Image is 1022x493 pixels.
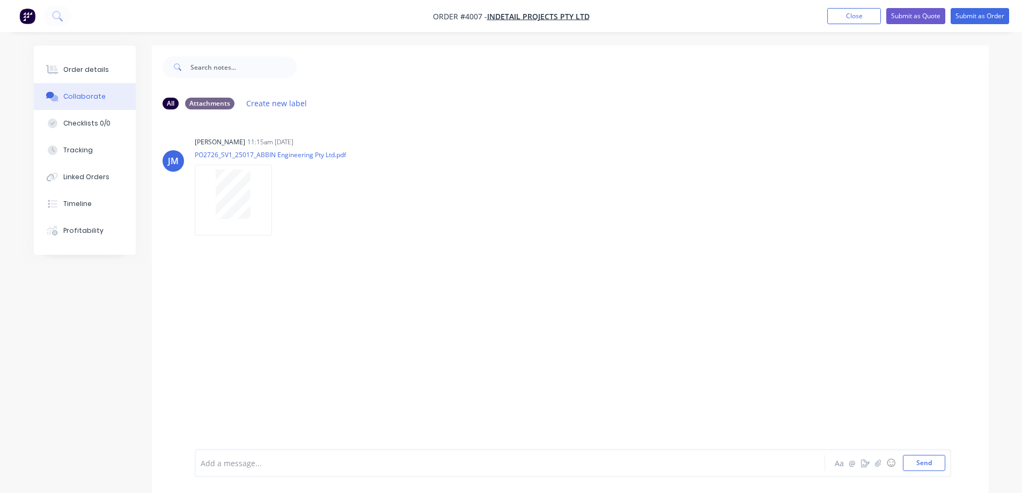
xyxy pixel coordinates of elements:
[63,172,109,182] div: Linked Orders
[63,199,92,209] div: Timeline
[241,96,313,111] button: Create new label
[34,83,136,110] button: Collaborate
[34,110,136,137] button: Checklists 0/0
[247,137,293,147] div: 11:15am [DATE]
[34,164,136,190] button: Linked Orders
[903,455,945,471] button: Send
[885,457,898,469] button: ☺
[433,11,487,21] span: Order #4007 -
[63,145,93,155] div: Tracking
[195,137,245,147] div: [PERSON_NAME]
[190,56,297,78] input: Search notes...
[63,92,106,101] div: Collaborate
[951,8,1009,24] button: Submit as Order
[163,98,179,109] div: All
[827,8,881,24] button: Close
[846,457,859,469] button: @
[886,8,945,24] button: Submit as Quote
[833,457,846,469] button: Aa
[63,226,104,236] div: Profitability
[34,56,136,83] button: Order details
[195,150,346,159] p: PO2726_SV1_25017_ABBIN Engineering Pty Ltd.pdf
[63,65,109,75] div: Order details
[168,154,179,167] div: JM
[34,137,136,164] button: Tracking
[487,11,590,21] a: Indetail Projects Pty Ltd
[34,190,136,217] button: Timeline
[34,217,136,244] button: Profitability
[63,119,111,128] div: Checklists 0/0
[185,98,234,109] div: Attachments
[19,8,35,24] img: Factory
